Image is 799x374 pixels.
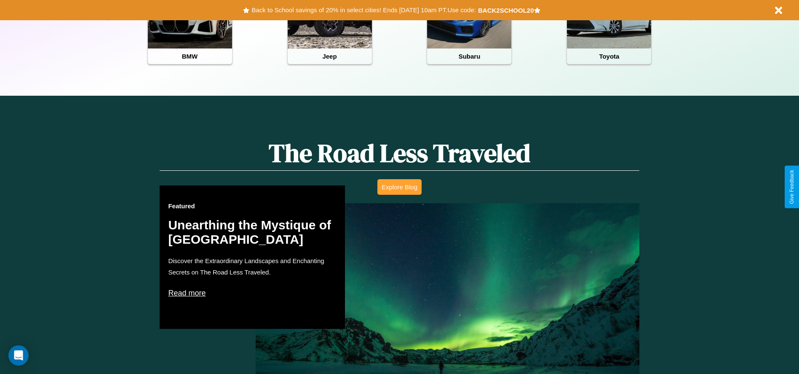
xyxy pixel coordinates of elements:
div: Give Feedback [789,170,795,204]
h4: Toyota [567,48,651,64]
p: Discover the Extraordinary Landscapes and Enchanting Secrets on The Road Less Traveled. [168,255,337,278]
div: Open Intercom Messenger [8,345,29,366]
p: Read more [168,286,337,300]
button: Back to School savings of 20% in select cities! Ends [DATE] 10am PT.Use code: [249,4,478,16]
h3: Featured [168,202,337,210]
button: Explore Blog [377,179,422,195]
h1: The Road Less Traveled [160,136,639,171]
h2: Unearthing the Mystique of [GEOGRAPHIC_DATA] [168,218,337,247]
h4: Jeep [288,48,372,64]
h4: BMW [148,48,232,64]
b: BACK2SCHOOL20 [478,7,534,14]
h4: Subaru [427,48,511,64]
